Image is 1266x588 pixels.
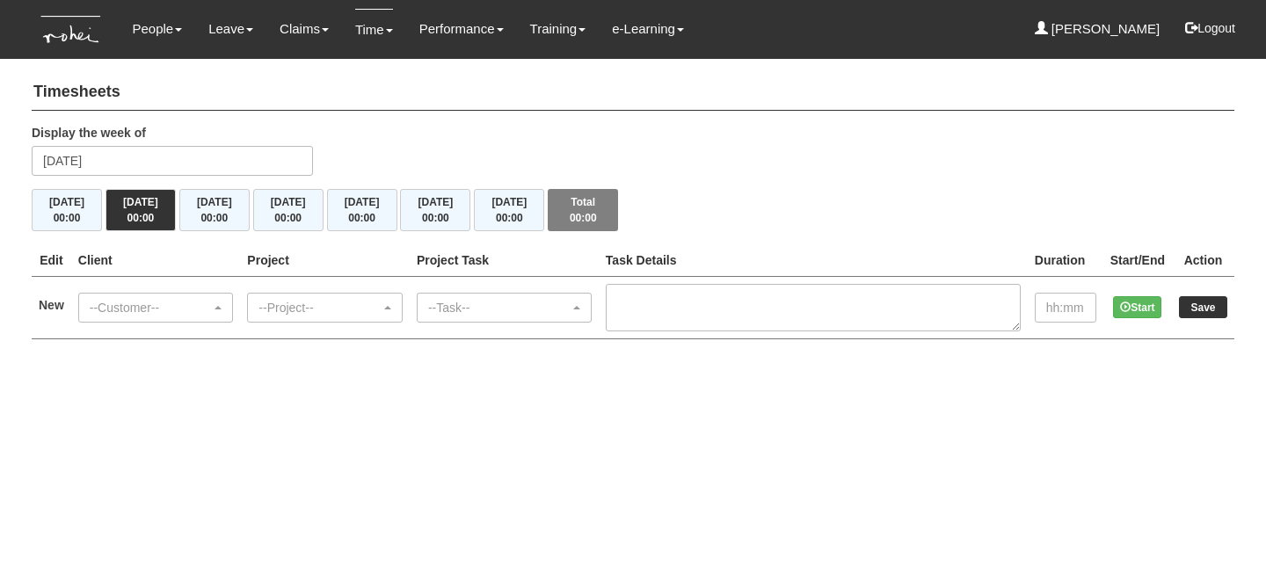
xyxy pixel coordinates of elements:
[1035,293,1096,323] input: hh:mm
[32,124,146,142] label: Display the week of
[32,189,102,231] button: [DATE]00:00
[32,244,71,277] th: Edit
[327,189,397,231] button: [DATE]00:00
[410,244,599,277] th: Project Task
[280,9,329,49] a: Claims
[474,189,544,231] button: [DATE]00:00
[127,212,155,224] span: 00:00
[612,9,684,49] a: e-Learning
[428,299,570,316] div: --Task--
[54,212,81,224] span: 00:00
[1173,7,1248,49] button: Logout
[355,9,393,50] a: Time
[599,244,1028,277] th: Task Details
[253,189,324,231] button: [DATE]00:00
[419,9,504,49] a: Performance
[1103,244,1172,277] th: Start/End
[32,75,1234,111] h4: Timesheets
[179,189,250,231] button: [DATE]00:00
[570,212,597,224] span: 00:00
[1035,9,1160,49] a: [PERSON_NAME]
[530,9,586,49] a: Training
[32,189,1234,231] div: Timesheet Week Summary
[132,9,182,49] a: People
[417,293,592,323] button: --Task--
[1113,296,1161,318] button: Start
[1172,244,1234,277] th: Action
[240,244,410,277] th: Project
[71,244,241,277] th: Client
[200,212,228,224] span: 00:00
[247,293,403,323] button: --Project--
[274,212,302,224] span: 00:00
[105,189,176,231] button: [DATE]00:00
[78,293,234,323] button: --Customer--
[548,189,618,231] button: Total00:00
[1179,296,1227,318] input: Save
[1028,244,1103,277] th: Duration
[348,212,375,224] span: 00:00
[208,9,253,49] a: Leave
[90,299,212,316] div: --Customer--
[400,189,470,231] button: [DATE]00:00
[422,212,449,224] span: 00:00
[258,299,381,316] div: --Project--
[39,296,64,314] label: New
[496,212,523,224] span: 00:00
